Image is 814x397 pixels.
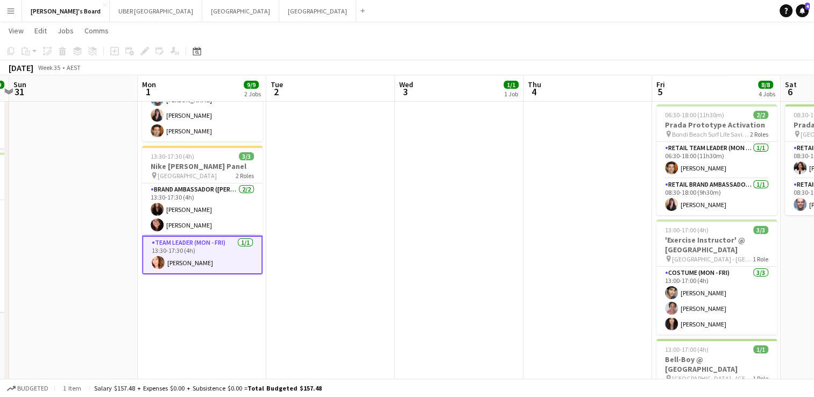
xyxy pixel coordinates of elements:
[4,24,28,38] a: View
[753,226,768,234] span: 3/3
[759,90,775,98] div: 4 Jobs
[504,81,519,89] span: 1/1
[656,142,777,179] app-card-role: RETAIL Team Leader (Mon - Fri)1/106:30-18:00 (11h30m)[PERSON_NAME]
[202,1,279,22] button: [GEOGRAPHIC_DATA]
[656,355,777,374] h3: Bell-Boy @ [GEOGRAPHIC_DATA]
[753,345,768,353] span: 1/1
[526,86,541,98] span: 4
[672,130,750,138] span: Bondi Beach Surf Life Saving Club
[58,26,74,36] span: Jobs
[158,172,217,180] span: [GEOGRAPHIC_DATA]
[110,1,202,22] button: UBER [GEOGRAPHIC_DATA]
[753,111,768,119] span: 2/2
[142,236,263,274] app-card-role: Team Leader (Mon - Fri)1/113:30-17:30 (4h)[PERSON_NAME]
[36,63,62,72] span: Week 35
[785,80,797,89] span: Sat
[665,111,724,119] span: 06:30-18:00 (11h30m)
[656,80,665,89] span: Fri
[672,374,753,382] span: [GEOGRAPHIC_DATA] - [GEOGRAPHIC_DATA]
[656,104,777,215] app-job-card: 06:30-18:00 (11h30m)2/2Prada Prototype Activation Bondi Beach Surf Life Saving Club2 RolesRETAIL ...
[656,120,777,130] h3: Prada Prototype Activation
[17,385,48,392] span: Budgeted
[271,80,283,89] span: Tue
[398,86,413,98] span: 3
[753,255,768,263] span: 1 Role
[84,26,109,36] span: Comms
[53,24,78,38] a: Jobs
[528,80,541,89] span: Thu
[665,345,709,353] span: 13:00-17:00 (4h)
[34,26,47,36] span: Edit
[9,62,33,73] div: [DATE]
[783,86,797,98] span: 6
[504,90,518,98] div: 1 Job
[672,255,753,263] span: [GEOGRAPHIC_DATA] - [GEOGRAPHIC_DATA]
[656,235,777,254] h3: 'Exercise Instructor' @ [GEOGRAPHIC_DATA]
[750,130,768,138] span: 2 Roles
[655,86,665,98] span: 5
[805,3,810,10] span: 4
[12,86,26,98] span: 31
[753,374,768,382] span: 1 Role
[247,384,322,392] span: Total Budgeted $157.48
[236,172,254,180] span: 2 Roles
[399,80,413,89] span: Wed
[656,267,777,335] app-card-role: Costume (Mon - Fri)3/313:00-17:00 (4h)[PERSON_NAME][PERSON_NAME][PERSON_NAME]
[796,4,809,17] a: 4
[151,152,194,160] span: 13:30-17:30 (4h)
[142,183,263,236] app-card-role: Brand Ambassador ([PERSON_NAME])2/213:30-17:30 (4h)[PERSON_NAME][PERSON_NAME]
[59,384,85,392] span: 1 item
[758,81,773,89] span: 8/8
[244,81,259,89] span: 9/9
[279,1,356,22] button: [GEOGRAPHIC_DATA]
[9,26,24,36] span: View
[665,226,709,234] span: 13:00-17:00 (4h)
[656,179,777,215] app-card-role: RETAIL Brand Ambassador (Mon - Fri)1/108:30-18:00 (9h30m)[PERSON_NAME]
[142,161,263,171] h3: Nike [PERSON_NAME] Panel
[22,1,110,22] button: [PERSON_NAME]'s Board
[239,152,254,160] span: 3/3
[67,63,81,72] div: AEST
[656,219,777,335] app-job-card: 13:00-17:00 (4h)3/3'Exercise Instructor' @ [GEOGRAPHIC_DATA] [GEOGRAPHIC_DATA] - [GEOGRAPHIC_DATA...
[269,86,283,98] span: 2
[142,146,263,274] app-job-card: 13:30-17:30 (4h)3/3Nike [PERSON_NAME] Panel [GEOGRAPHIC_DATA]2 RolesBrand Ambassador ([PERSON_NAM...
[142,80,156,89] span: Mon
[30,24,51,38] a: Edit
[5,382,50,394] button: Budgeted
[80,24,113,38] a: Comms
[13,80,26,89] span: Sun
[94,384,322,392] div: Salary $157.48 + Expenses $0.00 + Subsistence $0.00 =
[140,86,156,98] span: 1
[244,90,261,98] div: 2 Jobs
